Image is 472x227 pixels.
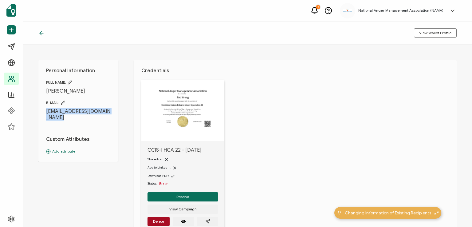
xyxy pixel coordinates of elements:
button: Resend [147,192,218,201]
span: Shared on: [147,157,163,161]
p: Add attribute [46,149,111,154]
div: 2 [316,5,320,9]
span: View Campaign [169,207,197,211]
button: View Wallet Profile [414,28,457,38]
h1: Custom Attributes [46,136,111,142]
span: View Wallet Profile [419,31,451,35]
h1: Credentials [141,68,449,74]
span: Download PDF: [147,174,169,178]
span: Delete [153,220,164,223]
span: Status: [147,181,157,186]
span: Changing Information of Existing Recipients [345,210,431,216]
span: Error [159,181,168,186]
ion-icon: paper plane outline [205,219,210,224]
button: View Campaign [147,205,218,214]
ion-icon: eye off [181,219,186,224]
span: [EMAIL_ADDRESS][DOMAIN_NAME] [46,108,111,121]
span: E-MAIL: [46,100,111,105]
span: Add to LinkedIn: [147,165,171,169]
button: Delete [147,217,170,226]
img: minimize-icon.svg [434,211,439,215]
img: 3ca2817c-e862-47f7-b2ec-945eb25c4a6c.jpg [343,9,352,12]
h1: Personal Information [46,68,111,74]
span: CCIS-I HCA 22 - [DATE] [147,147,218,153]
iframe: Chat Widget [441,197,472,227]
span: Resend [176,195,189,199]
span: [PERSON_NAME] [46,88,111,94]
img: sertifier-logomark-colored.svg [6,4,16,17]
span: FULL NAME: [46,80,111,85]
h5: National Anger Management Association (NAMA) [358,8,443,13]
